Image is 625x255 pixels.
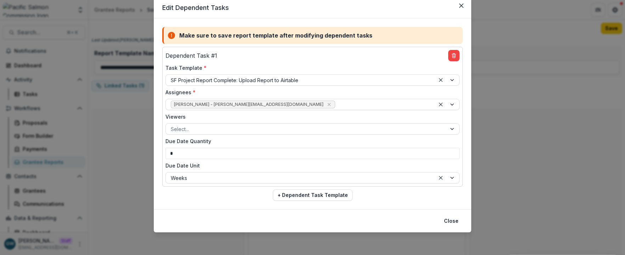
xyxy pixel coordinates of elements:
div: Remove Victor Keong - keong@psc.org [326,101,333,108]
label: Task Template [165,64,455,72]
label: Assignees [165,89,455,96]
button: + Dependent Task Template [273,189,353,201]
div: Clear selected options [437,76,445,84]
div: Clear selected options [437,174,445,182]
div: Clear selected options [437,100,445,109]
p: Dependent Task # 1 [165,51,217,60]
button: delete [448,50,460,61]
label: Due Date Unit [165,162,455,169]
div: Make sure to save report template after modifying dependent tasks [179,31,372,40]
label: Due Date Quantity [165,137,455,145]
label: Viewers [165,113,455,120]
button: Close [440,215,463,227]
span: [PERSON_NAME] - [PERSON_NAME][EMAIL_ADDRESS][DOMAIN_NAME] [174,102,323,107]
